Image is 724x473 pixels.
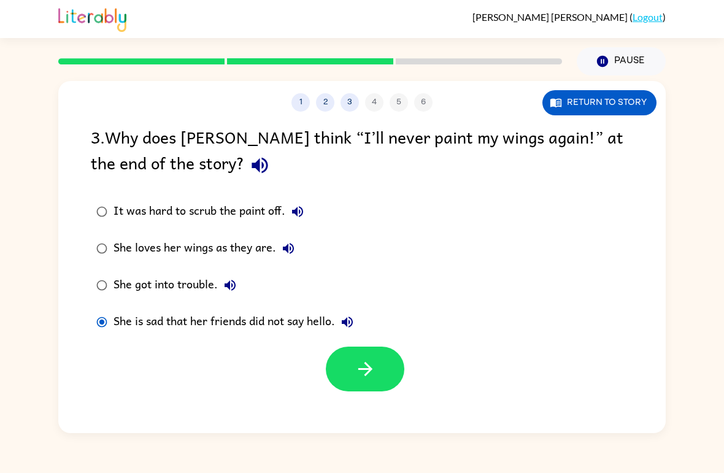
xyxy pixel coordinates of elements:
button: 3 [341,93,359,112]
button: Pause [577,47,666,75]
div: She got into trouble. [114,273,242,298]
button: She loves her wings as they are. [276,236,301,261]
img: Literably [58,5,126,32]
div: She is sad that her friends did not say hello. [114,310,360,334]
button: She is sad that her friends did not say hello. [335,310,360,334]
button: Return to story [542,90,657,115]
button: 1 [291,93,310,112]
div: She loves her wings as they are. [114,236,301,261]
div: 3 . Why does [PERSON_NAME] think “I’ll never paint my wings again!” at the end of the story? [91,124,633,181]
a: Logout [633,11,663,23]
button: It was hard to scrub the paint off. [285,199,310,224]
div: ( ) [472,11,666,23]
button: She got into trouble. [218,273,242,298]
button: 2 [316,93,334,112]
span: [PERSON_NAME] [PERSON_NAME] [472,11,630,23]
div: It was hard to scrub the paint off. [114,199,310,224]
